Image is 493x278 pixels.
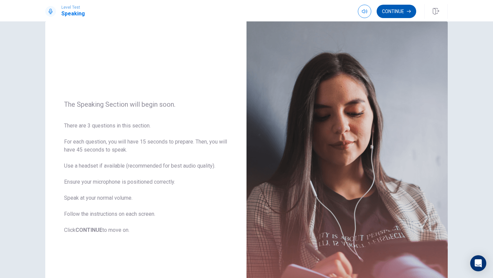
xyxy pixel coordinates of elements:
[75,227,102,233] b: CONTINUE
[61,5,85,10] span: Level Test
[470,255,486,271] div: Open Intercom Messenger
[64,122,228,234] span: There are 3 questions in this section. For each question, you will have 15 seconds to prepare. Th...
[61,10,85,18] h1: Speaking
[64,100,228,108] span: The Speaking Section will begin soon.
[377,5,416,18] button: Continue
